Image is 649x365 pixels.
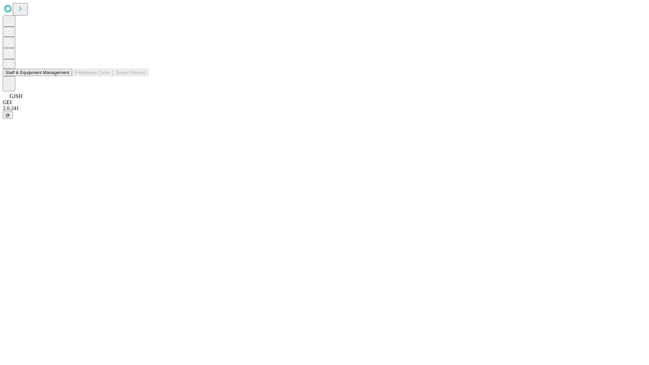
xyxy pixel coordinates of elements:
[113,69,148,76] button: Tenant Params
[3,69,72,76] button: Staff & Equipment Management
[3,112,13,119] button: @
[3,99,646,105] div: GEI
[5,113,10,118] span: @
[9,93,22,99] span: GJSH
[3,105,646,112] div: 2.0.241
[72,69,113,76] button: Preference Cards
